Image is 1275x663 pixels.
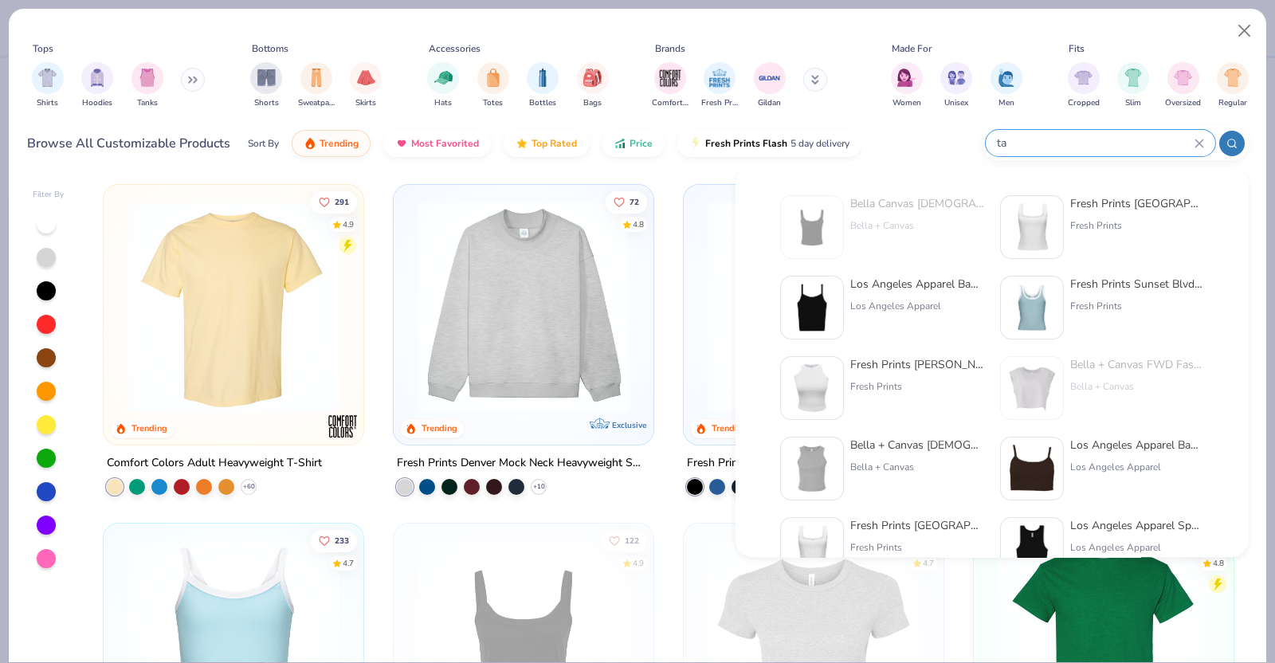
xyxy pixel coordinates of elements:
span: 5 day delivery [790,135,849,153]
span: Shirts [37,97,58,109]
button: filter button [1165,62,1201,109]
span: Cropped [1068,97,1100,109]
div: filter for Comfort Colors [652,62,688,109]
img: f5d85501-0dbb-4ee4-b115-c08fa3845d83 [410,201,637,413]
span: Fresh Prints Flash [705,137,787,150]
button: filter button [250,62,282,109]
button: filter button [477,62,509,109]
button: Close [1230,16,1260,46]
div: Fresh Prints [GEOGRAPHIC_DATA] nk Top with Bow [850,517,984,534]
img: 72ba704f-09a2-4d3f-9e57-147d586207a1 [787,363,837,413]
div: filter for Oversized [1165,62,1201,109]
span: Bags [583,97,602,109]
span: 122 [625,536,639,544]
button: filter button [1117,62,1149,109]
div: Los Angeles Apparel Baby Rib Spaghetti nk [850,276,984,292]
div: 4.9 [343,218,355,230]
div: Fresh Prints [850,379,984,394]
div: filter for Gildan [754,62,786,109]
div: filter for Regular [1217,62,1249,109]
span: Women [892,97,921,109]
span: Trending [320,137,359,150]
span: + 60 [243,482,255,492]
div: Fresh Prints [PERSON_NAME] nk Top [850,356,984,373]
button: filter button [652,62,688,109]
span: 233 [335,536,350,544]
button: Top Rated [504,130,589,157]
span: Totes [483,97,503,109]
img: Fresh Prints Image [708,66,732,90]
span: Unisex [944,97,968,109]
div: Bella + Canvas [850,218,984,233]
img: Shorts Image [257,69,276,87]
img: Hoodies Image [88,69,106,87]
span: Comfort Colors [652,97,688,109]
div: filter for Hats [427,62,459,109]
span: Shorts [254,97,279,109]
img: 91acfc32-fd48-4d6b-bdad-a4c1a30ac3fc [700,201,928,413]
button: Most Favorited [383,130,491,157]
span: Oversized [1165,97,1201,109]
div: Fresh Prints Denver Mock Neck Heavyweight Sweatshirt [397,453,650,473]
img: 0078be9a-03b3-411b-89be-d603b0ff0527 [1007,524,1057,574]
button: filter button [940,62,972,109]
div: Fresh Prints [1070,218,1204,233]
div: filter for Men [991,62,1022,109]
img: 94a2aa95-cd2b-4983-969b-ecd512716e9a [1007,202,1057,252]
button: Trending [292,130,371,157]
span: Tanks [137,97,158,109]
input: Try "T-Shirt" [995,134,1195,152]
div: Filter By [33,189,65,201]
img: Cropped Image [1074,69,1093,87]
img: Gildan Image [758,66,782,90]
img: 52992e4f-a45f-431a-90ff-fda9c8197133 [787,444,837,493]
div: filter for Shirts [32,62,64,109]
button: filter button [350,62,382,109]
img: 806829dd-1c22-4937-9a35-1c80dd7c627b [1007,444,1057,493]
img: cbf11e79-2adf-4c6b-b19e-3da42613dd1b [787,283,837,332]
div: Tops [33,41,53,56]
button: Like [606,190,647,213]
img: Shirts Image [38,69,57,87]
div: 4.7 [923,557,934,569]
span: Price [630,137,653,150]
button: Like [601,529,647,551]
div: 4.8 [633,218,644,230]
div: Bella Canvas [DEMOGRAPHIC_DATA]' Micro Ribbed Scoop nk [850,195,984,212]
div: Bottoms [252,41,288,56]
img: Sweatpants Image [308,69,325,87]
span: Men [998,97,1014,109]
button: filter button [1068,62,1100,109]
button: filter button [131,62,163,109]
div: Los Angeles Apparel [1070,540,1204,555]
button: Price [602,130,665,157]
div: filter for Tanks [131,62,163,109]
img: Totes Image [484,69,502,87]
button: filter button [527,62,559,109]
img: c768ab5a-8da2-4a2e-b8dd-29752a77a1e5 [1007,363,1057,413]
div: Brands [655,41,685,56]
div: Sort By [248,136,279,151]
div: Los Angeles Apparel Sporty Baby Rib Crop nk [1070,517,1204,534]
button: filter button [427,62,459,109]
div: Comfort Colors Adult Heavyweight T-Shirt [107,453,322,473]
div: filter for Totes [477,62,509,109]
span: Gildan [758,97,781,109]
button: Fresh Prints Flash5 day delivery [677,130,861,157]
button: filter button [991,62,1022,109]
button: filter button [1217,62,1249,109]
img: flash.gif [689,137,702,150]
div: filter for Unisex [940,62,972,109]
div: filter for Fresh Prints [701,62,738,109]
img: Men Image [998,69,1015,87]
span: Exclusive [612,420,646,430]
img: 8af284bf-0d00-45ea-9003-ce4b9a3194ad [787,202,837,252]
img: Unisex Image [947,69,966,87]
button: filter button [754,62,786,109]
button: Like [312,529,358,551]
span: Fresh Prints [701,97,738,109]
div: filter for Women [891,62,923,109]
img: Tanks Image [139,69,156,87]
img: TopRated.gif [516,137,528,150]
div: Fresh Prints Sunset Blvd Ribbed Scoop nk Top [1070,276,1204,292]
